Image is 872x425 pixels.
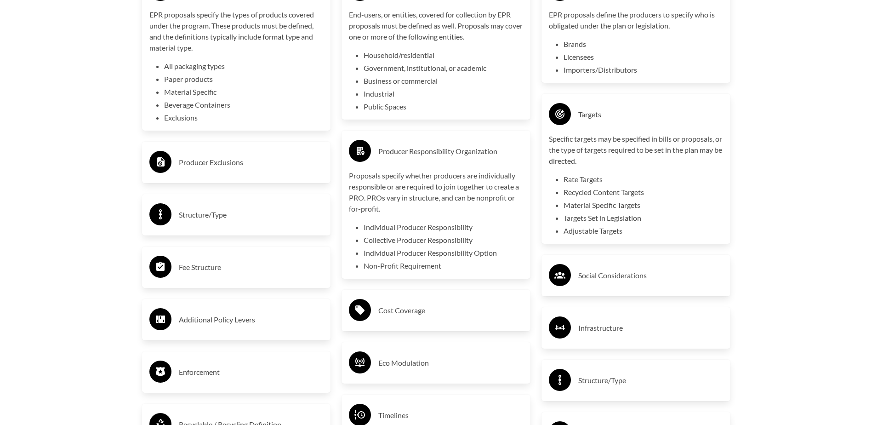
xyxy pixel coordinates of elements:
[164,112,324,123] li: Exclusions
[179,155,324,170] h3: Producer Exclusions
[378,356,523,370] h3: Eco Modulation
[564,174,723,185] li: Rate Targets
[564,225,723,236] li: Adjustable Targets
[349,9,523,42] p: End-users, or entities, covered for collection by EPR proposals must be defined as well. Proposal...
[378,144,523,159] h3: Producer Responsibility Organization
[179,365,324,379] h3: Enforcement
[378,408,523,423] h3: Timelines
[364,50,523,61] li: Household/residential
[564,212,723,224] li: Targets Set in Legislation
[179,260,324,275] h3: Fee Structure
[378,303,523,318] h3: Cost Coverage
[549,133,723,167] p: Specific targets may be specified in bills or proposals, or the type of targets required to be se...
[364,247,523,258] li: Individual Producer Responsibility Option
[578,321,723,335] h3: Infrastructure
[364,260,523,271] li: Non-Profit Requirement
[578,107,723,122] h3: Targets
[364,235,523,246] li: Collective Producer Responsibility
[564,200,723,211] li: Material Specific Targets
[364,63,523,74] li: Government, institutional, or academic
[364,222,523,233] li: Individual Producer Responsibility
[564,64,723,75] li: Importers/Distributors
[164,74,324,85] li: Paper products
[149,9,324,53] p: EPR proposals specify the types of products covered under the program. These products must be def...
[179,312,324,327] h3: Additional Policy Levers
[578,373,723,388] h3: Structure/Type
[164,61,324,72] li: All packaging types
[164,99,324,110] li: Beverage Containers
[364,88,523,99] li: Industrial
[164,86,324,98] li: Material Specific
[364,101,523,112] li: Public Spaces
[564,52,723,63] li: Licensees
[364,75,523,86] li: Business or commercial
[564,39,723,50] li: Brands
[564,187,723,198] li: Recycled Content Targets
[578,268,723,283] h3: Social Considerations
[549,9,723,31] p: EPR proposals define the producers to specify who is obligated under the plan or legislation.
[179,207,324,222] h3: Structure/Type
[349,170,523,214] p: Proposals specify whether producers are individually responsible or are required to join together...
